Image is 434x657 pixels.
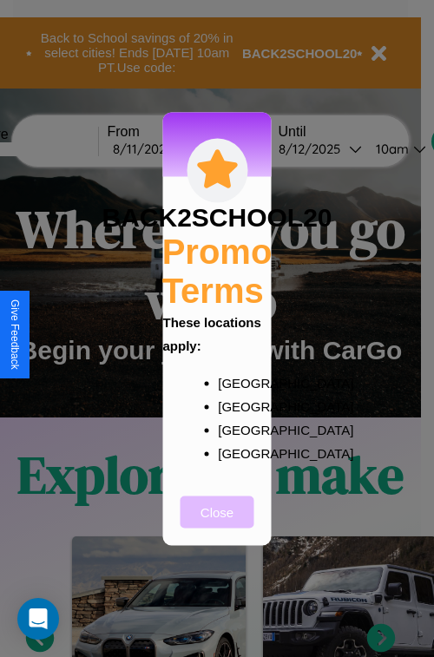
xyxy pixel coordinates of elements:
[102,202,332,232] h3: BACK2SCHOOL20
[9,299,21,370] div: Give Feedback
[163,314,261,352] b: These locations apply:
[17,598,59,640] div: Open Intercom Messenger
[218,394,251,417] p: [GEOGRAPHIC_DATA]
[218,371,251,394] p: [GEOGRAPHIC_DATA]
[218,441,251,464] p: [GEOGRAPHIC_DATA]
[218,417,251,441] p: [GEOGRAPHIC_DATA]
[162,232,273,310] h2: Promo Terms
[181,496,254,528] button: Close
